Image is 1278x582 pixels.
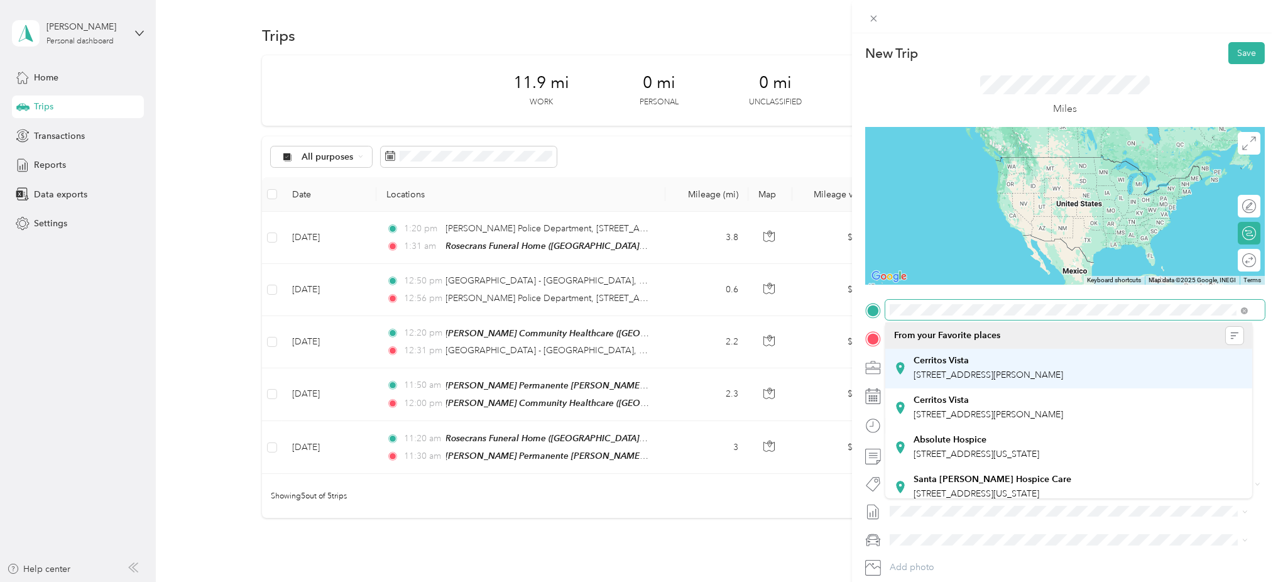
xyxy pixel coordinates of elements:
img: Google [868,268,910,285]
strong: Absolute Hospice [914,434,986,446]
button: Add photo [885,559,1265,576]
a: Terms (opens in new tab) [1243,277,1261,283]
span: [STREET_ADDRESS][US_STATE] [914,488,1039,499]
span: Map data ©2025 Google, INEGI [1149,277,1236,283]
span: [STREET_ADDRESS][PERSON_NAME] [914,370,1063,380]
span: From your Favorite places [894,330,1000,341]
a: Open this area in Google Maps (opens a new window) [868,268,910,285]
strong: Santa [PERSON_NAME] Hospice Care [914,474,1071,485]
iframe: Everlance-gr Chat Button Frame [1208,512,1278,582]
span: [STREET_ADDRESS][US_STATE] [914,449,1039,459]
span: [STREET_ADDRESS][PERSON_NAME] [914,409,1063,420]
button: Save [1228,42,1265,64]
strong: Cerritos Vista [914,395,969,406]
p: Miles [1053,101,1077,117]
strong: Cerritos Vista [914,355,969,366]
p: New Trip [865,45,918,62]
button: Keyboard shortcuts [1087,276,1141,285]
